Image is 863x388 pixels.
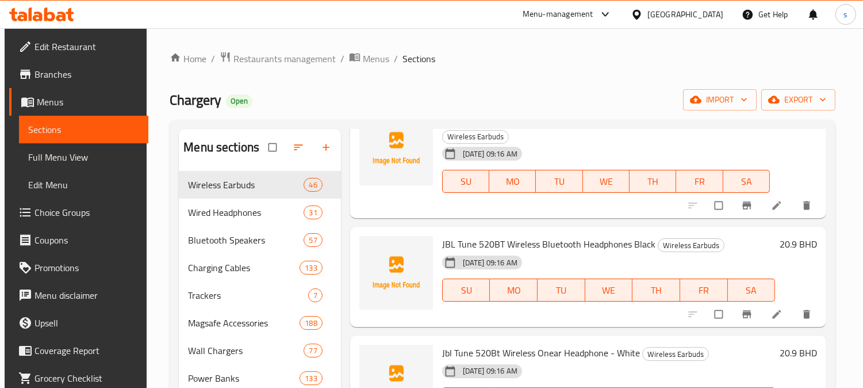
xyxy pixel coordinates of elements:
span: SU [447,282,486,299]
span: import [692,93,747,107]
span: 46 [304,180,321,191]
span: Jbl Tune 520Bt Wireless Onear Headphone - White [442,344,640,362]
span: Branches [34,67,140,81]
a: Edit menu item [771,309,785,320]
span: Edit Restaurant [34,40,140,54]
div: items [304,344,322,357]
span: Bluetooth Speakers [188,233,304,247]
button: Branch-specific-item [734,193,762,218]
span: Full Menu View [28,150,140,164]
span: TH [637,282,676,299]
img: Jbl Jr 460 Nc Wireless Over Ear Noise Cancelling Kids Headphones White 27673 [359,112,433,185]
button: SU [442,170,489,193]
span: Edit Menu [28,178,140,192]
span: Menus [363,52,389,66]
a: Upsell [9,309,149,337]
span: Sort sections [286,135,313,160]
span: Choice Groups [34,206,140,219]
span: Wired Headphones [188,206,304,219]
a: Edit Restaurant [9,33,149,60]
div: items [300,316,322,330]
span: WE [588,173,625,190]
div: Wall Chargers77 [179,337,340,364]
span: Select all sections [262,136,286,158]
button: delete [794,193,822,218]
div: Magsafe Accessories188 [179,309,340,337]
a: Edit menu item [771,200,785,211]
span: Menu disclaimer [34,288,140,302]
span: TH [634,173,672,190]
span: [DATE] 09:16 AM [458,149,522,159]
li: / [211,52,215,66]
button: WE [583,170,630,193]
span: Promotions [34,261,140,275]
div: items [304,206,322,219]
div: Open [226,94,252,108]
span: Select to update [708,303,732,325]
div: Menu-management [523,7,593,21]
div: Wireless Earbuds46 [179,171,340,199]
a: Branches [9,60,149,88]
div: items [300,261,322,275]
span: WE [590,282,628,299]
a: Menus [9,88,149,116]
span: Upsell [34,316,140,330]
img: JBL Tune 520BT Wireless Bluetooth Headphones Black [359,236,433,310]
div: [GEOGRAPHIC_DATA] [647,8,723,21]
span: 7 [309,290,322,301]
span: Restaurants management [233,52,336,66]
span: 133 [300,263,321,273]
div: Charging Cables [188,261,300,275]
span: Power Banks [188,371,300,385]
span: TU [542,282,581,299]
button: TH [630,170,676,193]
span: 188 [300,318,321,329]
div: Charging Cables133 [179,254,340,282]
div: items [304,233,322,247]
span: MO [494,282,533,299]
button: SA [728,279,776,302]
span: Open [226,96,252,106]
span: Select to update [708,195,732,216]
span: Wireless Earbuds [188,178,304,192]
button: TH [632,279,680,302]
span: [DATE] 09:16 AM [458,257,522,268]
span: 77 [304,345,321,356]
span: 31 [304,207,321,218]
span: export [770,93,826,107]
button: export [761,89,835,111]
span: Sections [402,52,435,66]
span: SA [732,282,771,299]
button: WE [585,279,633,302]
a: Sections [19,116,149,143]
a: Coverage Report [9,337,149,364]
a: Full Menu View [19,143,149,171]
button: Add section [313,135,341,160]
span: FR [685,282,723,299]
a: Choice Groups [9,199,149,226]
div: Wired Headphones31 [179,199,340,226]
span: [DATE] 09:16 AM [458,366,522,376]
button: FR [676,170,723,193]
button: Branch-specific-item [734,302,762,327]
nav: breadcrumb [170,51,835,66]
span: SU [447,173,485,190]
button: TU [538,279,585,302]
div: Wireless Earbuds [658,238,724,252]
div: Magsafe Accessories [188,316,300,330]
span: TU [540,173,578,190]
div: items [308,288,323,302]
div: Bluetooth Speakers57 [179,226,340,254]
button: SU [442,279,490,302]
button: SA [723,170,770,193]
li: / [394,52,398,66]
li: / [340,52,344,66]
span: MO [494,173,531,190]
span: Trackers [188,288,308,302]
a: Coupons [9,226,149,254]
span: Coupons [34,233,140,247]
